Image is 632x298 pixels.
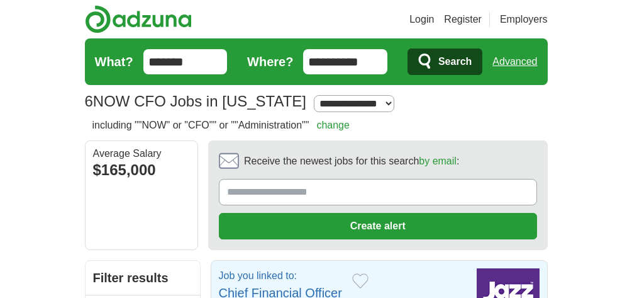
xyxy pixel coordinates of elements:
a: by email [419,156,457,166]
label: Where? [247,52,293,71]
div: Average Salary [93,149,190,159]
a: Login [409,12,434,27]
h1: NOW CFO Jobs in [US_STATE] [85,93,307,110]
a: Employers [500,12,548,27]
button: Add to favorite jobs [352,273,369,289]
button: Search [407,49,482,75]
label: What? [95,52,133,71]
a: Register [444,12,482,27]
div: $165,000 [93,159,190,181]
span: Search [438,49,472,74]
p: Job you linked to: [219,268,342,284]
h2: including ""NOW" or "CFO"" or ""Administration"" [92,118,350,133]
span: Receive the newest jobs for this search : [244,154,459,169]
a: change [316,120,350,130]
button: Create alert [219,213,537,239]
h2: Filter results [86,261,200,295]
span: 6 [85,90,93,113]
img: Adzuna logo [85,5,192,33]
a: Advanced [492,49,537,74]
